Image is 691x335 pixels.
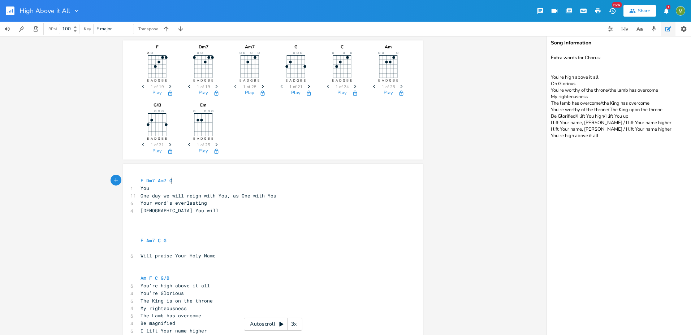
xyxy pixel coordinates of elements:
[336,78,338,83] text: A
[676,6,685,16] img: Mik Sivak
[146,177,155,184] span: Dm7
[151,136,153,141] text: A
[300,78,302,83] text: B
[337,90,347,96] button: Play
[547,50,691,335] textarea: Extra words for Chorus: You're high above it all Oh Glorious You're worthy of the throne/the lamb...
[245,90,254,96] button: Play
[141,282,210,289] span: You're high above it all
[185,45,221,49] div: Dm7
[396,78,398,83] text: E
[247,78,249,83] text: D
[289,78,292,83] text: A
[384,90,393,96] button: Play
[385,78,388,83] text: D
[141,185,149,191] span: You
[138,27,158,31] div: Transpose
[96,26,112,32] span: F major
[200,136,203,141] text: D
[141,312,201,319] span: The Lamb has overcome
[185,103,221,107] div: Em
[158,136,160,141] text: G
[382,78,384,83] text: A
[141,237,143,244] span: F
[141,297,213,304] span: The King is on the throne
[147,50,150,56] text: ×
[154,136,157,141] text: D
[139,103,175,107] div: G/B
[339,78,342,83] text: D
[297,78,299,83] text: G
[243,78,246,83] text: A
[141,290,184,296] span: You're Glorious
[149,275,152,281] span: F
[139,45,175,49] div: F
[393,78,395,83] text: B
[84,27,91,31] div: Key
[155,275,158,281] span: C
[389,78,392,83] text: G
[666,5,670,9] div: 1
[204,136,207,141] text: G
[289,85,303,89] span: 1 of 21
[278,45,314,49] div: G
[382,85,395,89] span: 1 of 25
[239,78,241,83] text: E
[197,78,199,83] text: A
[20,8,70,14] span: High Above it All
[158,78,160,83] text: G
[197,143,210,147] span: 1 of 25
[197,136,199,141] text: A
[158,177,167,184] span: Am7
[346,78,349,83] text: B
[244,318,302,331] div: Autoscroll
[370,45,406,49] div: Am
[204,78,207,83] text: G
[151,85,164,89] span: 1 of 19
[378,78,380,83] text: E
[288,318,301,331] div: 3x
[147,78,149,83] text: E
[141,207,219,214] span: [DEMOGRAPHIC_DATA] You will
[343,78,345,83] text: G
[638,8,650,14] div: Share
[659,4,673,17] button: 1
[154,78,157,83] text: D
[158,237,161,244] span: C
[250,78,253,83] text: G
[164,237,167,244] span: G
[211,78,213,83] text: E
[48,27,57,31] div: BPM
[141,305,187,312] span: My righteousness
[623,5,656,17] button: Share
[147,136,149,141] text: E
[152,148,162,155] button: Play
[165,136,167,141] text: E
[286,78,288,83] text: E
[304,78,306,83] text: E
[151,78,153,83] text: A
[332,78,334,83] text: E
[291,90,301,96] button: Play
[243,85,256,89] span: 1 of 28
[161,136,164,141] text: B
[193,78,195,83] text: E
[605,4,619,17] button: New
[350,78,352,83] text: E
[293,78,295,83] text: D
[169,177,172,184] span: G
[612,2,622,8] div: New
[208,78,210,83] text: B
[141,320,175,326] span: Be magnified
[551,40,687,45] div: Song Information
[200,78,203,83] text: D
[211,136,213,141] text: E
[165,78,167,83] text: E
[197,85,210,89] span: 1 of 19
[336,85,349,89] span: 1 of 24
[161,275,169,281] span: G/B
[199,148,208,155] button: Play
[151,143,164,147] span: 1 of 21
[141,192,276,199] span: One day we will reign with You, as One with You
[141,327,207,334] span: I lift Your name higher
[324,45,360,49] div: C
